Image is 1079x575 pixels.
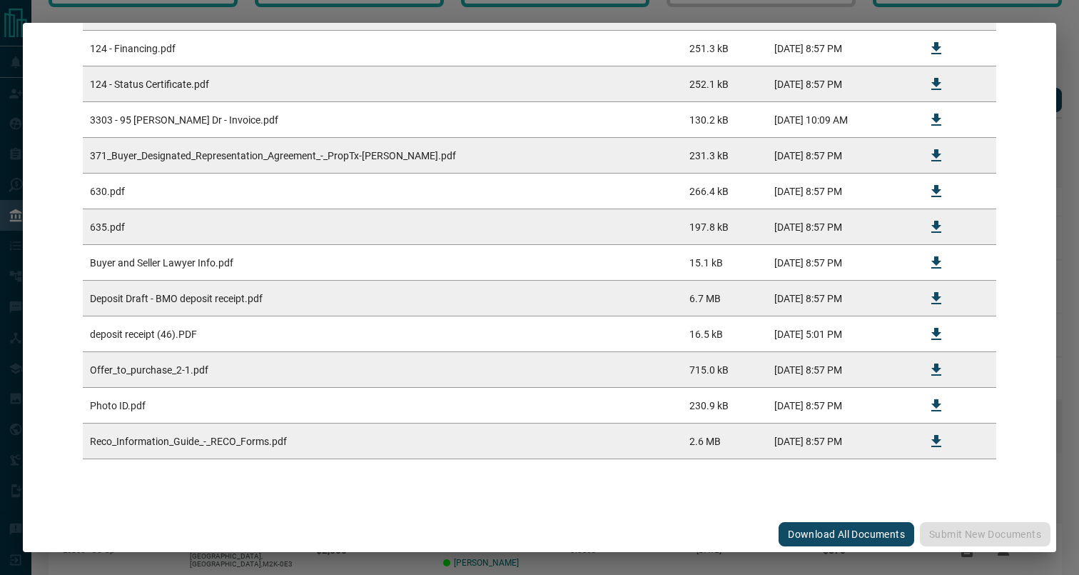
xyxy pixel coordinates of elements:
[682,66,766,102] td: 252.1 kB
[767,31,912,66] td: [DATE] 8:57 PM
[682,424,766,459] td: 2.6 MB
[83,66,682,102] td: 124 - Status Certificate.pdf
[83,245,682,281] td: Buyer and Seller Lawyer Info.pdf
[682,281,766,316] td: 6.7 MB
[919,281,953,316] button: Download
[682,209,766,245] td: 197.8 kB
[919,174,953,209] button: Download
[682,352,766,388] td: 715.0 kB
[767,245,912,281] td: [DATE] 8:57 PM
[682,388,766,424] td: 230.9 kB
[682,174,766,209] td: 266.4 kB
[767,138,912,174] td: [DATE] 8:57 PM
[682,102,766,138] td: 130.2 kB
[919,389,953,423] button: Download
[767,388,912,424] td: [DATE] 8:57 PM
[682,31,766,66] td: 251.3 kB
[83,352,682,388] td: Offer_to_purchase_2-1.pdf
[767,66,912,102] td: [DATE] 8:57 PM
[919,317,953,351] button: Download
[919,103,953,137] button: Download
[919,139,953,173] button: Download
[682,245,766,281] td: 15.1 kB
[83,316,682,352] td: deposit receipt (46).PDF
[767,174,912,209] td: [DATE] 8:57 PM
[779,522,914,546] button: Download All Documents
[767,102,912,138] td: [DATE] 10:09 AM
[919,246,953,280] button: Download
[919,353,953,387] button: Download
[83,209,682,245] td: 635.pdf
[919,424,953,459] button: Download
[767,424,912,459] td: [DATE] 8:57 PM
[767,209,912,245] td: [DATE] 8:57 PM
[919,31,953,66] button: Download
[767,316,912,352] td: [DATE] 5:01 PM
[919,210,953,244] button: Download
[83,424,682,459] td: Reco_Information_Guide_-_RECO_Forms.pdf
[83,31,682,66] td: 124 - Financing.pdf
[767,281,912,316] td: [DATE] 8:57 PM
[83,388,682,424] td: Photo ID.pdf
[83,138,682,174] td: 371_Buyer_Designated_Representation_Agreement_-_PropTx-[PERSON_NAME].pdf
[682,316,766,352] td: 16.5 kB
[83,174,682,209] td: 630.pdf
[919,67,953,101] button: Download
[83,281,682,316] td: Deposit Draft - BMO deposit receipt.pdf
[682,138,766,174] td: 231.3 kB
[767,352,912,388] td: [DATE] 8:57 PM
[83,102,682,138] td: 3303 - 95 [PERSON_NAME] Dr - Invoice.pdf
